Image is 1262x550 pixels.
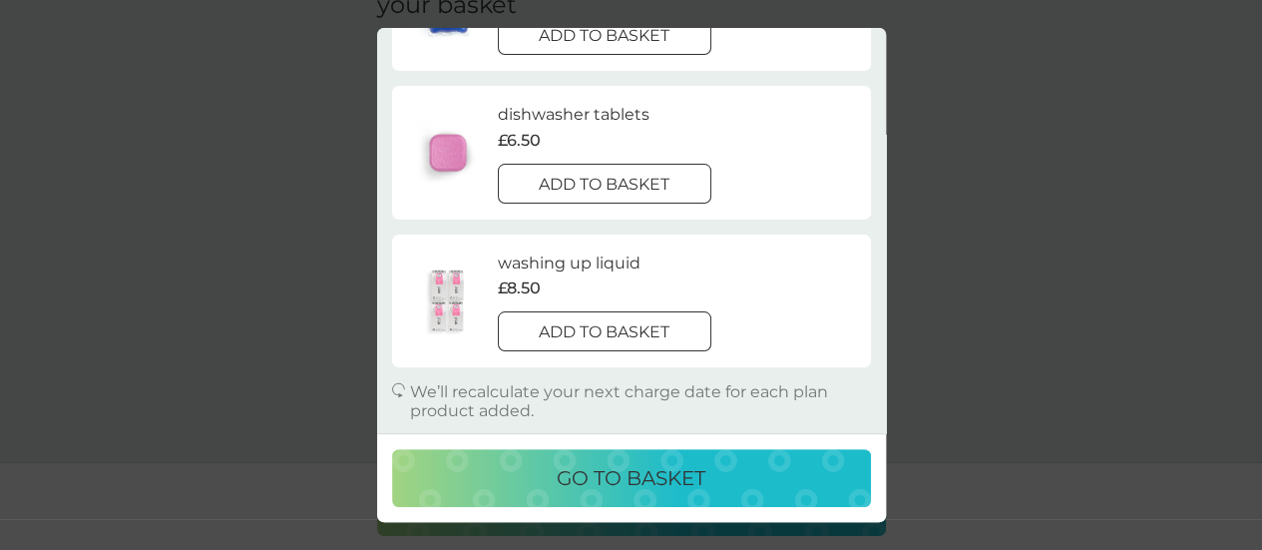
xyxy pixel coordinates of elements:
button: add to basket [498,311,712,351]
p: We’ll recalculate your next charge date for each plan product added. [410,382,871,420]
p: washing up liquid [498,251,640,276]
p: go to basket [557,462,705,494]
p: £8.50 [498,275,541,301]
button: add to basket [498,16,712,56]
p: add to basket [539,319,669,345]
p: dishwasher tablets [498,103,649,129]
p: add to basket [539,172,669,198]
button: add to basket [498,164,712,204]
p: add to basket [539,24,669,50]
p: £6.50 [498,128,541,154]
button: go to basket [392,449,871,507]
